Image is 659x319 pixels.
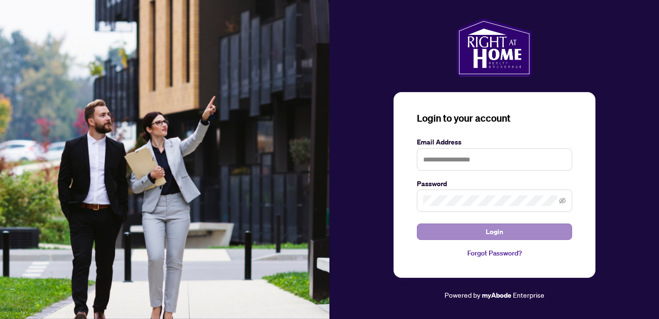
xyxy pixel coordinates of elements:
label: Email Address [417,137,572,147]
a: Forgot Password? [417,248,572,258]
img: ma-logo [457,18,532,77]
h3: Login to your account [417,112,572,125]
span: Powered by [445,290,480,299]
span: eye-invisible [559,197,566,204]
span: Enterprise [513,290,544,299]
span: Login [486,224,503,239]
button: Login [417,223,572,240]
label: Password [417,178,572,189]
a: myAbode [482,290,511,301]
